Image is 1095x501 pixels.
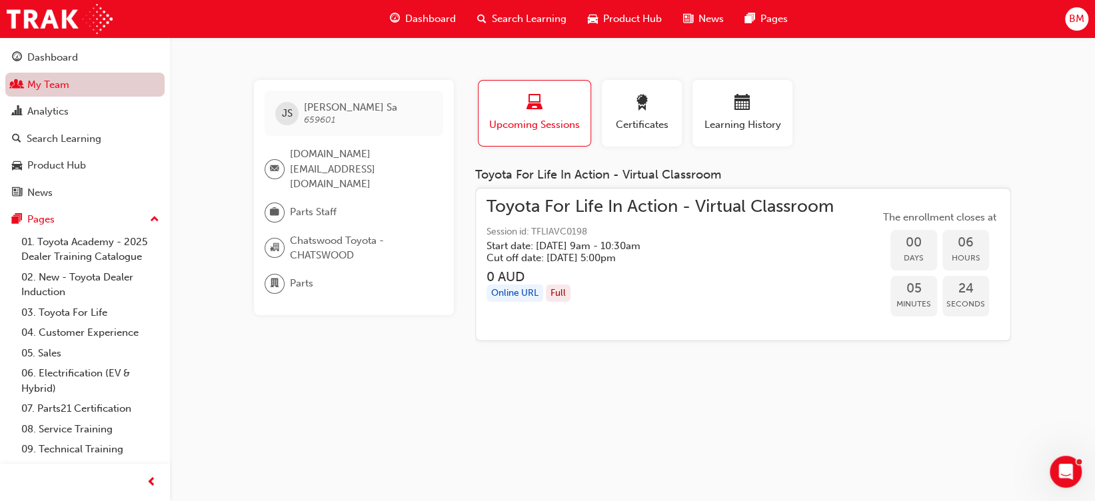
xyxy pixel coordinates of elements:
span: briefcase-icon [270,204,279,221]
span: News [698,11,724,27]
span: laptop-icon [527,95,543,113]
span: [PERSON_NAME] Sa [304,101,397,113]
span: prev-icon [147,474,157,491]
span: The enrollment closes at [880,210,1000,225]
span: 24 [942,281,989,296]
div: Search Learning [27,131,101,147]
span: email-icon [270,161,279,178]
button: DashboardMy TeamAnalyticsSearch LearningProduct HubNews [5,43,165,207]
a: 07. Parts21 Certification [16,398,165,419]
button: Pages [5,207,165,232]
a: 09. Technical Training [16,439,165,460]
span: people-icon [12,79,22,91]
div: Dashboard [27,50,78,65]
span: Toyota For Life In Action - Virtual Classroom [487,199,834,215]
span: Product Hub [603,11,662,27]
span: 659601 [304,114,335,125]
span: Pages [760,11,788,27]
span: 00 [890,235,937,250]
a: 04. Customer Experience [16,322,165,343]
div: Analytics [27,104,69,119]
span: Seconds [942,296,989,312]
span: Chatswood Toyota - CHATSWOOD [290,233,433,263]
a: Search Learning [5,127,165,151]
div: Online URL [487,284,543,302]
a: 05. Sales [16,343,165,364]
span: Parts [290,276,313,291]
iframe: Intercom live chat [1050,456,1082,488]
span: pages-icon [745,11,755,27]
a: search-iconSearch Learning [467,5,577,33]
img: Trak [7,4,113,34]
a: Toyota For Life In Action - Virtual ClassroomSession id: TFLIAVC0198Start date: [DATE] 9am - 10:3... [487,199,1000,330]
button: Learning History [692,80,792,147]
div: Full [546,284,570,302]
div: Product Hub [27,158,86,173]
span: department-icon [270,275,279,292]
span: search-icon [477,11,487,27]
span: Search Learning [492,11,566,27]
a: 08. Service Training [16,419,165,440]
h5: Start date: [DATE] 9am - 10:30am [487,240,812,252]
a: guage-iconDashboard [379,5,467,33]
span: Days [890,250,937,266]
span: Session id: TFLIAVC0198 [487,225,834,240]
span: Minutes [890,296,937,312]
span: BM [1069,11,1084,27]
a: Dashboard [5,45,165,70]
h3: 0 AUD [487,269,834,284]
span: news-icon [683,11,693,27]
span: award-icon [634,95,650,113]
a: 03. Toyota For Life [16,302,165,323]
div: Pages [27,212,55,227]
span: search-icon [12,133,21,145]
span: Dashboard [405,11,456,27]
a: pages-iconPages [734,5,798,33]
span: Upcoming Sessions [489,117,580,133]
div: News [27,185,53,201]
span: guage-icon [390,11,400,27]
span: Hours [942,250,989,266]
a: 02. New - Toyota Dealer Induction [16,267,165,302]
a: Analytics [5,99,165,124]
span: JS [282,106,293,121]
a: My Team [5,73,165,97]
a: News [5,181,165,205]
span: Learning History [702,117,782,133]
span: pages-icon [12,214,22,226]
a: news-iconNews [672,5,734,33]
h5: Cut off date: [DATE] 5:00pm [487,252,812,264]
span: up-icon [150,211,159,229]
span: guage-icon [12,52,22,64]
a: car-iconProduct Hub [577,5,672,33]
span: Parts Staff [290,205,337,220]
span: organisation-icon [270,239,279,256]
span: news-icon [12,187,22,199]
span: 06 [942,235,989,250]
a: 06. Electrification (EV & Hybrid) [16,363,165,398]
span: car-icon [588,11,598,27]
button: Certificates [602,80,682,147]
button: Upcoming Sessions [478,80,591,147]
span: calendar-icon [734,95,750,113]
span: chart-icon [12,106,22,118]
span: 05 [890,281,937,296]
span: [DOMAIN_NAME][EMAIL_ADDRESS][DOMAIN_NAME] [290,147,433,192]
a: 10. TUNE Rev-Up Training [16,460,165,480]
a: Product Hub [5,153,165,178]
div: Toyota For Life In Action - Virtual Classroom [475,168,1011,183]
button: BM [1065,7,1088,31]
a: 01. Toyota Academy - 2025 Dealer Training Catalogue [16,232,165,267]
span: Certificates [612,117,672,133]
span: car-icon [12,160,22,172]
